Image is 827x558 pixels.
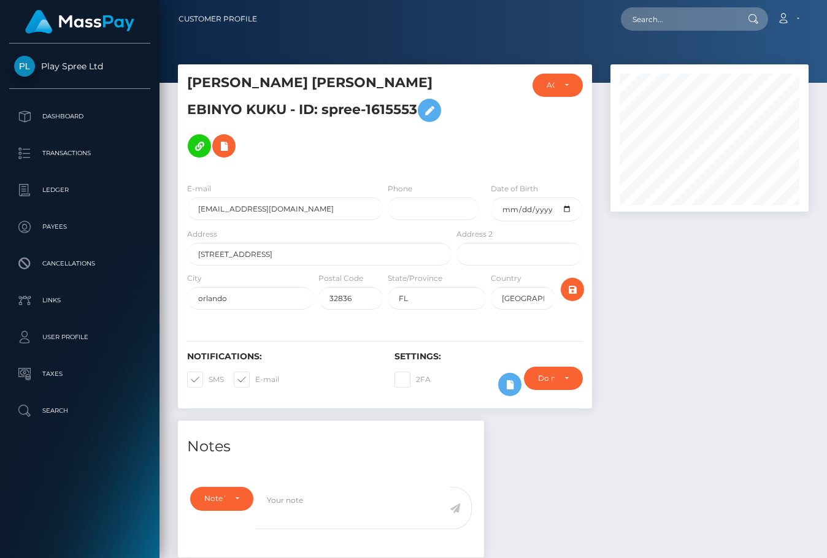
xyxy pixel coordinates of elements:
h4: Notes [187,436,475,457]
input: Search... [621,7,736,31]
label: SMS [187,372,224,388]
p: Links [14,291,145,310]
p: Taxes [14,365,145,383]
label: City [187,273,202,284]
p: Transactions [14,144,145,162]
label: Address 2 [456,229,493,240]
a: Transactions [9,138,150,169]
div: Do not require [538,373,555,383]
h5: [PERSON_NAME] [PERSON_NAME] EBINYO KUKU - ID: spree-1615553 [187,74,445,164]
label: E-mail [234,372,279,388]
button: ACTIVE [533,74,583,97]
img: Play Spree Ltd [14,56,35,77]
label: Date of Birth [491,183,538,194]
p: Ledger [14,181,145,199]
a: Dashboard [9,101,150,132]
label: Address [187,229,217,240]
label: Country [491,273,521,284]
div: ACTIVE [547,80,555,90]
label: State/Province [388,273,442,284]
a: Taxes [9,359,150,389]
a: Customer Profile [179,6,257,32]
p: Dashboard [14,107,145,126]
a: Cancellations [9,248,150,279]
a: Ledger [9,175,150,205]
h6: Settings: [394,351,583,362]
p: User Profile [14,328,145,346]
div: Note Type [204,494,225,503]
p: Payees [14,218,145,236]
img: MassPay Logo [25,10,134,34]
button: Do not require [524,367,583,390]
span: Play Spree Ltd [9,61,150,72]
h6: Notifications: [187,351,376,362]
label: 2FA [394,372,431,388]
p: Search [14,402,145,420]
a: User Profile [9,322,150,353]
a: Payees [9,212,150,242]
label: E-mail [187,183,211,194]
label: Phone [388,183,412,194]
p: Cancellations [14,254,145,273]
a: Search [9,396,150,426]
label: Postal Code [318,273,363,284]
a: Links [9,285,150,316]
button: Note Type [190,487,253,510]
